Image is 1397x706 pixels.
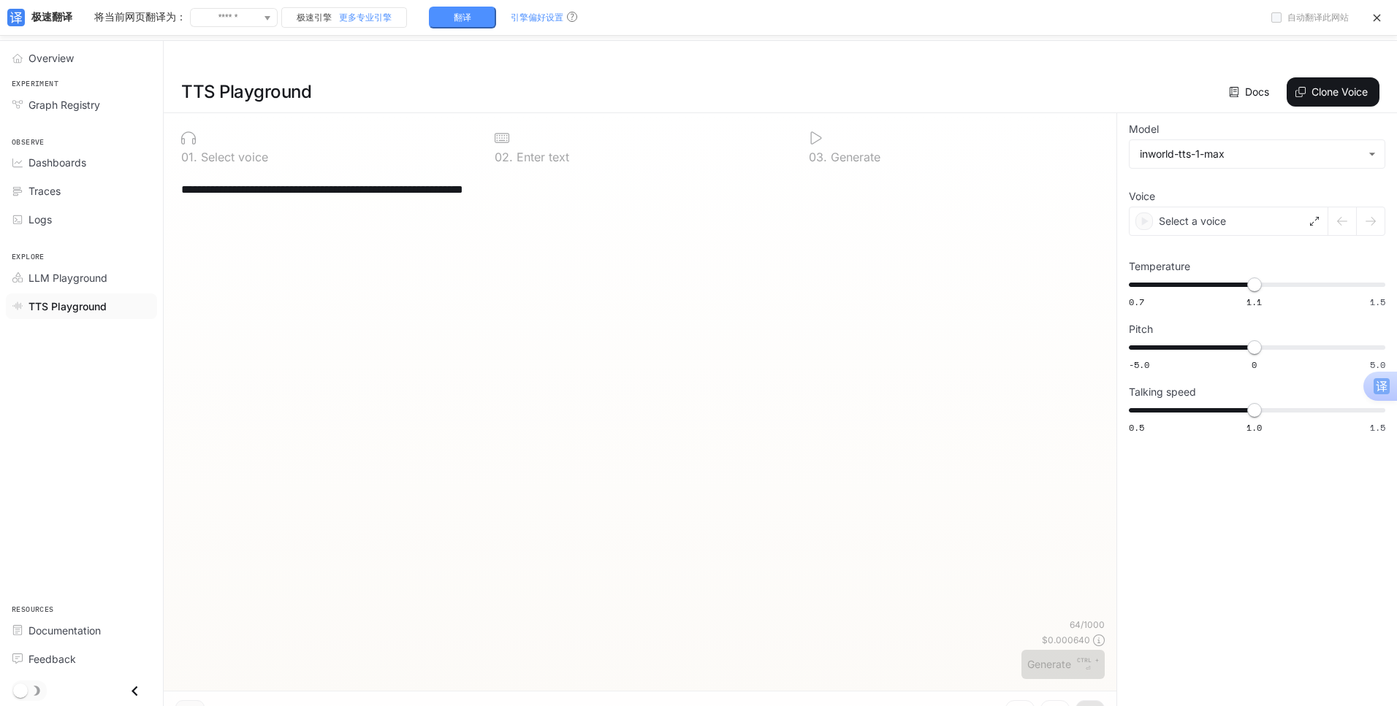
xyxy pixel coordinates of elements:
span: 1.5 [1370,296,1385,308]
span: Graph Registry [28,97,100,112]
p: 0 1 . [181,151,197,163]
span: 1.0 [1246,421,1262,434]
p: Select voice [197,151,268,163]
a: Documentation [6,618,157,643]
p: Talking speed [1129,387,1196,397]
p: 0 3 . [809,151,827,163]
p: Select a voice [1159,214,1226,229]
span: Overview [28,50,74,66]
a: Graph Registry [6,92,157,118]
span: -5.0 [1129,358,1149,371]
a: Overview [6,45,157,71]
span: LLM Playground [28,270,107,285]
span: 1.1 [1246,296,1262,308]
p: $ 0.000640 [1042,634,1090,646]
div: inworld-tts-1-max [1130,140,1385,168]
span: Dashboards [28,155,86,170]
span: 0.7 [1129,296,1144,308]
p: 64 / 1000 [1070,618,1105,631]
button: Close drawer [118,676,151,706]
span: Documentation [28,623,101,638]
a: Docs [1226,77,1275,107]
a: Dashboards [6,150,157,175]
span: TTS Playground [28,299,107,314]
a: Traces [6,178,157,204]
a: Logs [6,207,157,232]
a: LLM Playground [6,265,157,291]
p: Model [1129,124,1159,134]
a: Feedback [6,646,157,672]
span: Traces [28,183,61,199]
p: Voice [1129,191,1155,202]
span: 1.5 [1370,421,1385,434]
p: 0 2 . [495,151,513,163]
a: TTS Playground [6,293,157,319]
span: 0.5 [1129,421,1144,434]
button: Clone Voice [1287,77,1379,107]
p: Pitch [1129,324,1153,334]
span: 5.0 [1370,358,1385,371]
p: Generate [827,151,880,163]
h1: TTS Playground [181,77,311,107]
p: Enter text [513,151,569,163]
span: Logs [28,212,52,227]
span: Dark mode toggle [13,682,28,698]
span: Feedback [28,651,76,667]
div: inworld-tts-1-max [1140,147,1361,161]
p: Temperature [1129,261,1190,272]
span: 0 [1252,358,1257,371]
